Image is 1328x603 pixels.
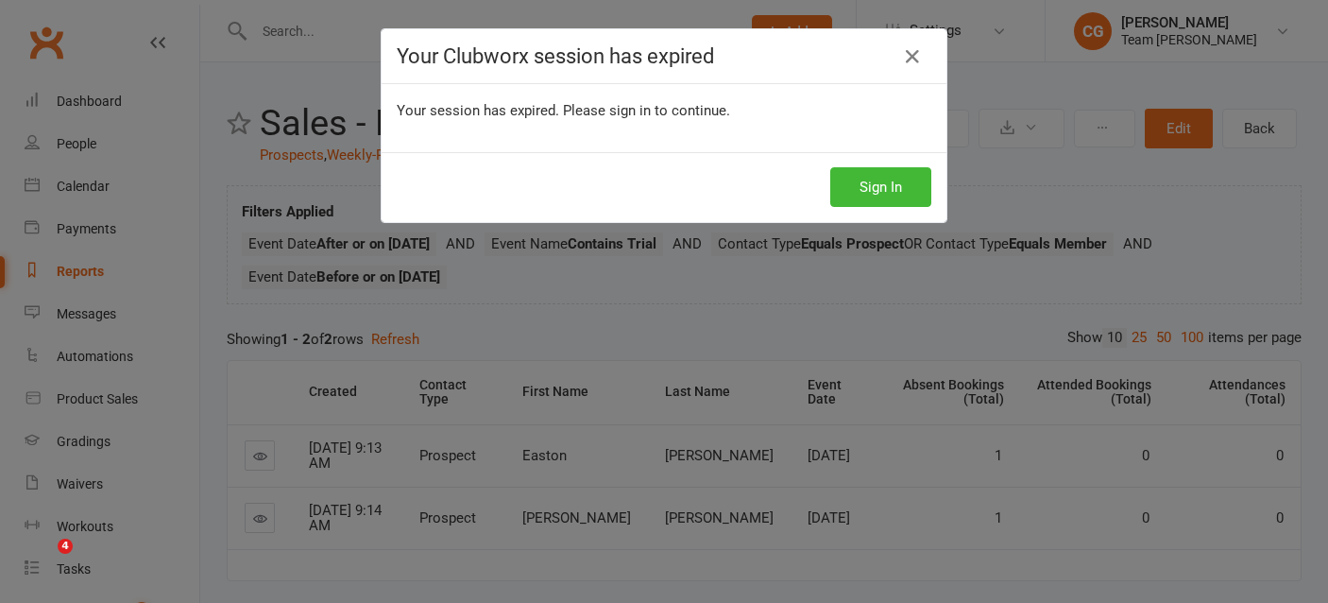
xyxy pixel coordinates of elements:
[58,539,73,554] span: 4
[397,102,730,119] span: Your session has expired. Please sign in to continue.
[830,167,931,207] button: Sign In
[397,44,931,68] h4: Your Clubworx session has expired
[897,42,928,72] a: Close
[19,539,64,584] iframe: Intercom live chat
